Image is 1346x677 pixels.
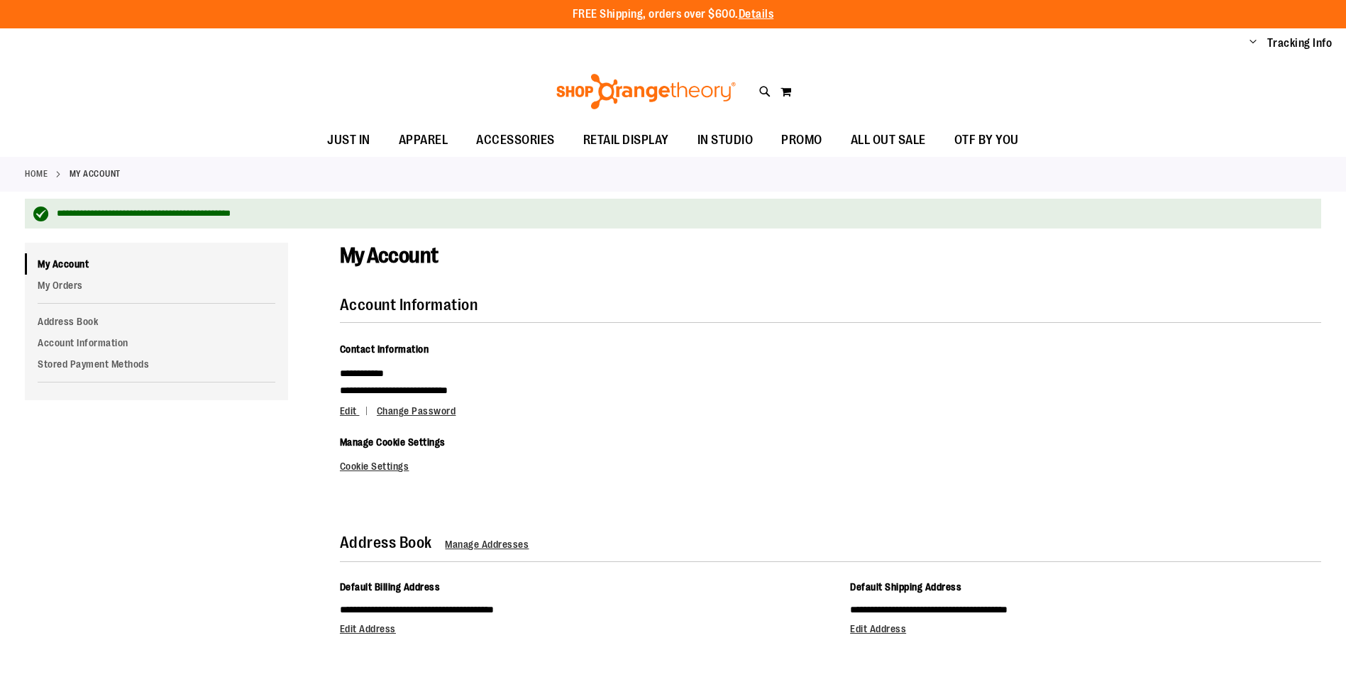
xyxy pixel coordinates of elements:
[25,253,288,275] a: My Account
[340,461,409,472] a: Cookie Settings
[340,534,432,551] strong: Address Book
[70,167,121,180] strong: My Account
[697,124,754,156] span: IN STUDIO
[25,332,288,353] a: Account Information
[340,405,357,417] span: Edit
[573,6,774,23] p: FREE Shipping, orders over $600.
[476,124,555,156] span: ACCESSORIES
[851,124,926,156] span: ALL OUT SALE
[25,275,288,296] a: My Orders
[850,623,906,634] a: Edit Address
[340,436,446,448] span: Manage Cookie Settings
[445,539,529,550] a: Manage Addresses
[25,311,288,332] a: Address Book
[340,581,441,593] span: Default Billing Address
[25,353,288,375] a: Stored Payment Methods
[1250,36,1257,50] button: Account menu
[340,296,478,314] strong: Account Information
[1267,35,1333,51] a: Tracking Info
[25,167,48,180] a: Home
[739,8,774,21] a: Details
[554,74,738,109] img: Shop Orangetheory
[850,581,961,593] span: Default Shipping Address
[954,124,1019,156] span: OTF BY YOU
[340,405,375,417] a: Edit
[377,405,456,417] a: Change Password
[340,623,396,634] a: Edit Address
[781,124,822,156] span: PROMO
[583,124,669,156] span: RETAIL DISPLAY
[399,124,448,156] span: APPAREL
[327,124,370,156] span: JUST IN
[340,343,429,355] span: Contact Information
[340,243,438,268] span: My Account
